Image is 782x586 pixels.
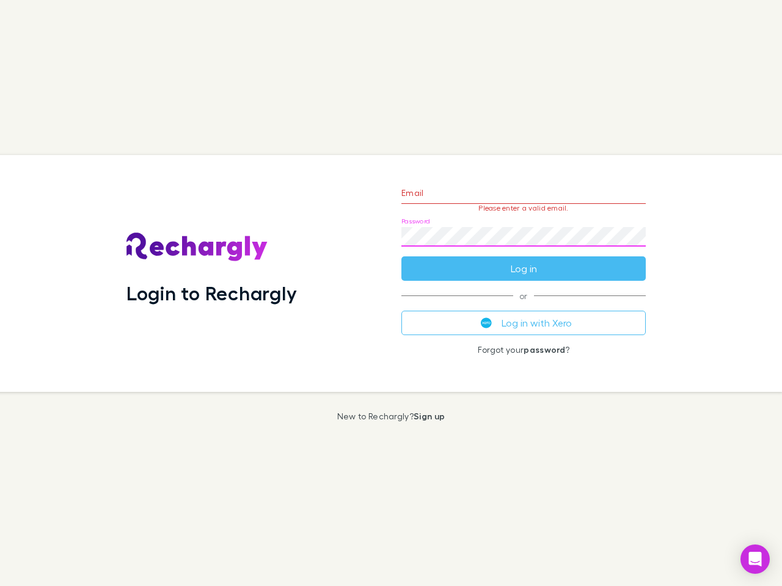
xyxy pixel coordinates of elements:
[401,256,646,281] button: Log in
[414,411,445,421] a: Sign up
[524,344,565,355] a: password
[126,233,268,262] img: Rechargly's Logo
[401,345,646,355] p: Forgot your ?
[401,217,430,226] label: Password
[401,204,646,212] p: Please enter a valid email.
[337,411,445,421] p: New to Rechargly?
[481,317,492,328] img: Xero's logo
[126,281,297,305] h1: Login to Rechargly
[401,311,646,335] button: Log in with Xero
[740,544,770,574] div: Open Intercom Messenger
